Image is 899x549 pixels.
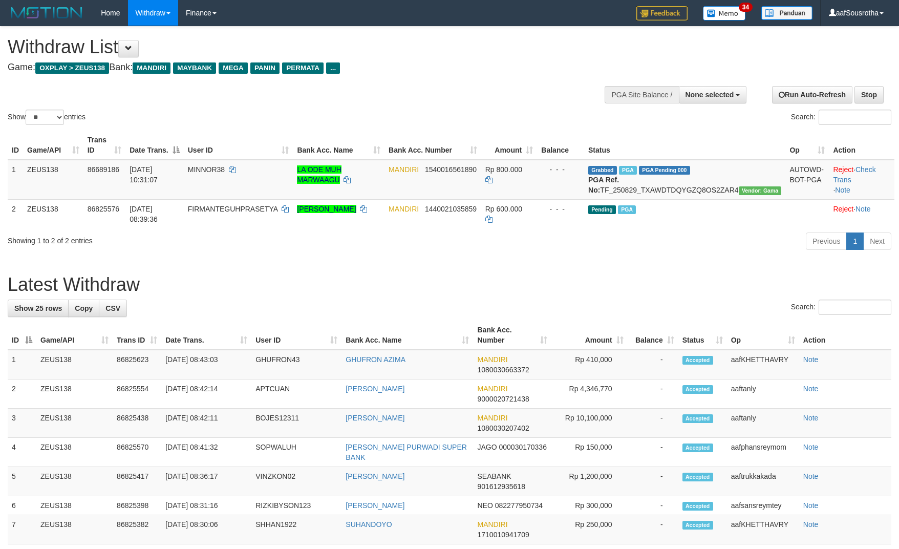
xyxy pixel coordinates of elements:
[477,531,529,539] span: Copy 1710010941709 to clipboard
[682,385,713,394] span: Accepted
[772,86,852,103] a: Run Auto-Refresh
[297,205,356,213] a: [PERSON_NAME]
[686,91,734,99] span: None selected
[113,496,161,515] td: 86825398
[628,515,678,544] td: -
[739,186,782,195] span: Vendor URL: https://trx31.1velocity.biz
[36,467,113,496] td: ZEUS138
[188,165,225,174] span: MINNOR38
[113,321,161,350] th: Trans ID: activate to sort column ascending
[628,467,678,496] td: -
[161,496,251,515] td: [DATE] 08:31:16
[588,176,619,194] b: PGA Ref. No:
[588,166,617,175] span: Grabbed
[477,520,507,529] span: MANDIRI
[8,274,891,295] h1: Latest Withdraw
[829,131,894,160] th: Action
[499,443,547,451] span: Copy 000030170336 to clipboard
[835,186,850,194] a: Note
[251,321,341,350] th: User ID: activate to sort column ascending
[8,467,36,496] td: 5
[173,62,216,74] span: MAYBANK
[105,304,120,312] span: CSV
[251,496,341,515] td: RIZKIBYSON123
[803,414,819,422] a: Note
[251,409,341,438] td: BOJES12311
[727,467,799,496] td: aaftrukkakada
[477,501,493,510] span: NEO
[161,321,251,350] th: Date Trans.: activate to sort column ascending
[485,165,522,174] span: Rp 800.000
[161,438,251,467] td: [DATE] 08:41:32
[8,496,36,515] td: 6
[113,515,161,544] td: 86825382
[36,496,113,515] td: ZEUS138
[477,482,525,491] span: Copy 901612935618 to clipboard
[477,443,497,451] span: JAGO
[384,131,481,160] th: Bank Acc. Number: activate to sort column ascending
[36,409,113,438] td: ZEUS138
[803,501,819,510] a: Note
[682,521,713,530] span: Accepted
[803,355,819,364] a: Note
[791,300,891,315] label: Search:
[477,424,529,432] span: Copy 1080030207402 to clipboard
[477,414,507,422] span: MANDIRI
[628,409,678,438] td: -
[88,165,119,174] span: 86689186
[584,160,785,200] td: TF_250829_TXAWDTDQYGZQ8OS2ZAR4
[8,350,36,379] td: 1
[477,355,507,364] span: MANDIRI
[727,515,799,544] td: aafKHETTHAVRY
[75,304,93,312] span: Copy
[250,62,280,74] span: PANIN
[161,409,251,438] td: [DATE] 08:42:11
[251,379,341,409] td: APTCUAN
[485,205,522,213] span: Rp 600.000
[8,300,69,317] a: Show 25 rows
[618,205,636,214] span: Marked by aaftanly
[188,205,278,213] span: FIRMANTEGUHPRASETYA
[803,443,819,451] a: Note
[346,443,467,461] a: [PERSON_NAME] PURWADI SUPER BANK
[425,205,477,213] span: Copy 1440021035859 to clipboard
[761,6,812,20] img: panduan.png
[161,379,251,409] td: [DATE] 08:42:14
[8,379,36,409] td: 2
[251,467,341,496] td: VINZKON02
[36,350,113,379] td: ZEUS138
[8,160,23,200] td: 1
[8,515,36,544] td: 7
[819,110,891,125] input: Search:
[68,300,99,317] a: Copy
[133,62,170,74] span: MANDIRI
[806,233,847,250] a: Previous
[8,62,589,73] h4: Game: Bank:
[26,110,64,125] select: Showentries
[679,86,747,103] button: None selected
[425,165,477,174] span: Copy 1540016561890 to clipboard
[8,199,23,228] td: 2
[113,409,161,438] td: 86825438
[130,165,158,184] span: [DATE] 10:31:07
[477,395,529,403] span: Copy 9000020721438 to clipboard
[727,350,799,379] td: aafKHETTHAVRY
[113,467,161,496] td: 86825417
[36,438,113,467] td: ZEUS138
[113,350,161,379] td: 86825623
[855,205,871,213] a: Note
[293,131,384,160] th: Bank Acc. Name: activate to sort column ascending
[251,350,341,379] td: GHUFRON43
[8,409,36,438] td: 3
[8,110,85,125] label: Show entries
[628,321,678,350] th: Balance: activate to sort column ascending
[477,385,507,393] span: MANDIRI
[326,62,340,74] span: ...
[23,131,83,160] th: Game/API: activate to sort column ascending
[551,515,628,544] td: Rp 250,000
[473,321,551,350] th: Bank Acc. Number: activate to sort column ascending
[619,166,637,175] span: Marked by aafkaynarin
[14,304,62,312] span: Show 25 rows
[803,520,819,529] a: Note
[833,165,875,184] a: Check Trans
